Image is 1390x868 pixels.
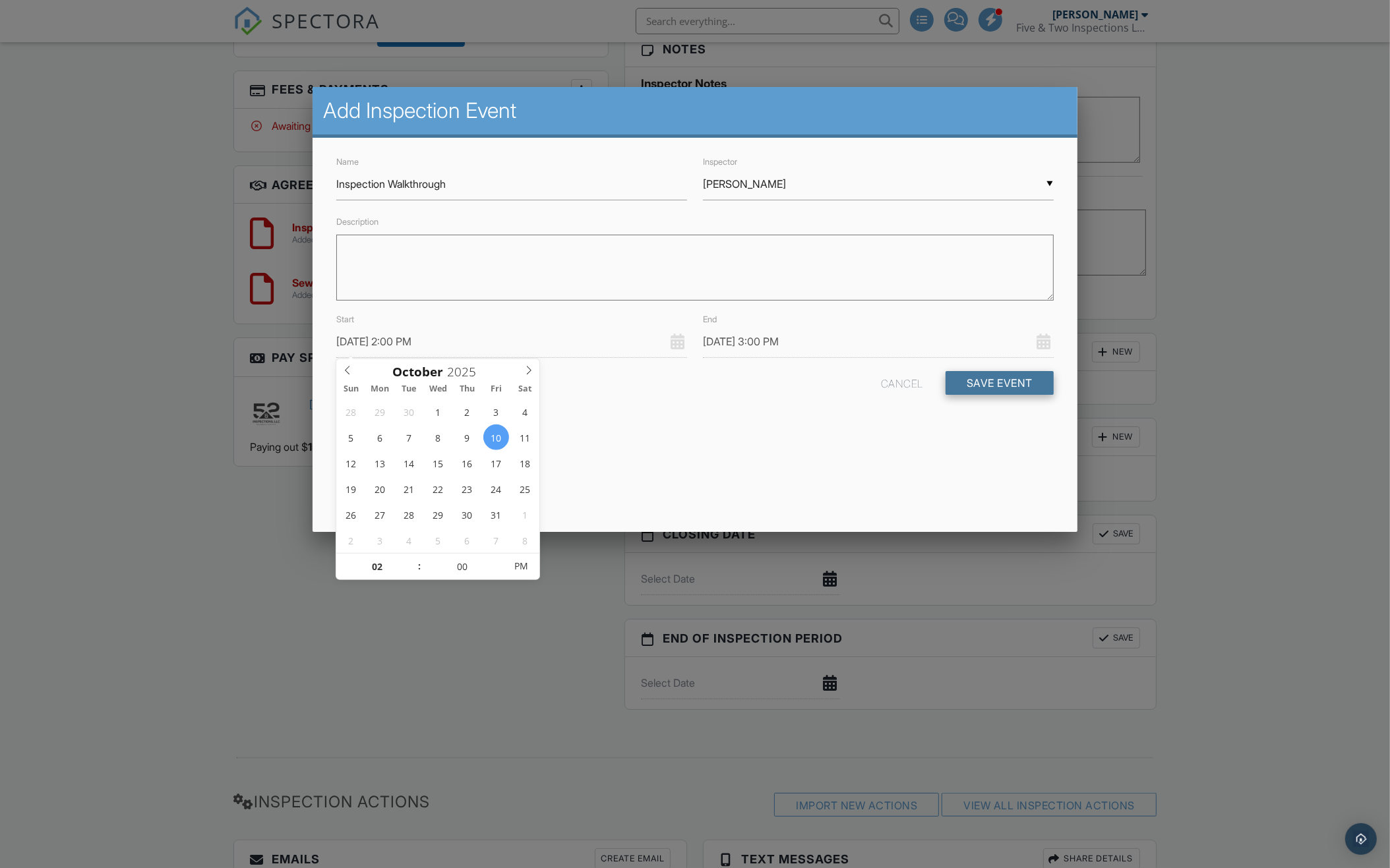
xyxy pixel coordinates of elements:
span: November 2, 2025 [338,527,364,553]
span: October 30, 2025 [454,502,480,527]
span: November 4, 2025 [396,527,422,553]
span: October 19, 2025 [338,476,364,502]
span: October 18, 2025 [512,450,538,476]
span: November 1, 2025 [512,502,538,527]
span: October 23, 2025 [454,476,480,502]
span: October 2, 2025 [454,399,480,424]
span: Mon [365,385,394,393]
span: October 21, 2025 [396,476,422,502]
span: October 3, 2025 [483,399,509,424]
span: October 15, 2025 [425,450,451,476]
span: November 5, 2025 [425,527,451,553]
span: September 30, 2025 [396,399,422,424]
span: October 11, 2025 [512,424,538,450]
input: Select Date [336,326,687,358]
span: October 6, 2025 [367,424,393,450]
span: November 6, 2025 [454,527,480,553]
span: Scroll to increment [393,366,444,378]
span: October 8, 2025 [425,424,451,450]
span: October 9, 2025 [454,424,480,450]
label: End [703,314,717,324]
span: October 24, 2025 [483,476,509,502]
span: October 25, 2025 [512,476,538,502]
label: Name [336,157,359,167]
span: October 29, 2025 [425,502,451,527]
span: October 27, 2025 [367,502,393,527]
span: Wed [423,385,452,393]
span: Tue [394,385,423,393]
input: Scroll to increment [444,363,487,380]
span: Thu [452,385,481,393]
input: Select Date [703,326,1054,358]
span: October 17, 2025 [483,450,509,476]
span: October 28, 2025 [396,502,422,527]
span: October 26, 2025 [338,502,364,527]
div: Cancel [881,371,923,395]
label: Start [336,314,354,324]
span: September 28, 2025 [338,399,364,424]
div: Open Intercom Messenger [1345,823,1377,855]
span: Sat [510,385,539,393]
span: October 13, 2025 [367,450,393,476]
label: Inspector [703,157,737,167]
h2: Add Inspection Event [323,98,1066,124]
span: September 29, 2025 [367,399,393,424]
span: : [417,553,421,579]
span: October 10, 2025 [483,424,509,450]
span: October 4, 2025 [512,399,538,424]
span: Click to toggle [503,553,539,579]
span: October 22, 2025 [425,476,451,502]
button: Save Event [946,371,1054,395]
span: October 12, 2025 [338,450,364,476]
span: November 7, 2025 [483,527,509,553]
span: October 20, 2025 [367,476,393,502]
span: Fri [481,385,510,393]
span: Sun [336,385,365,393]
span: October 7, 2025 [396,424,422,450]
span: October 1, 2025 [425,399,451,424]
label: Description [336,217,378,227]
span: October 14, 2025 [396,450,422,476]
span: October 5, 2025 [338,424,364,450]
input: Scroll to increment [422,554,503,580]
span: October 16, 2025 [454,450,480,476]
span: November 8, 2025 [512,527,538,553]
span: October 31, 2025 [483,502,509,527]
input: Scroll to increment [336,554,417,580]
span: November 3, 2025 [367,527,393,553]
